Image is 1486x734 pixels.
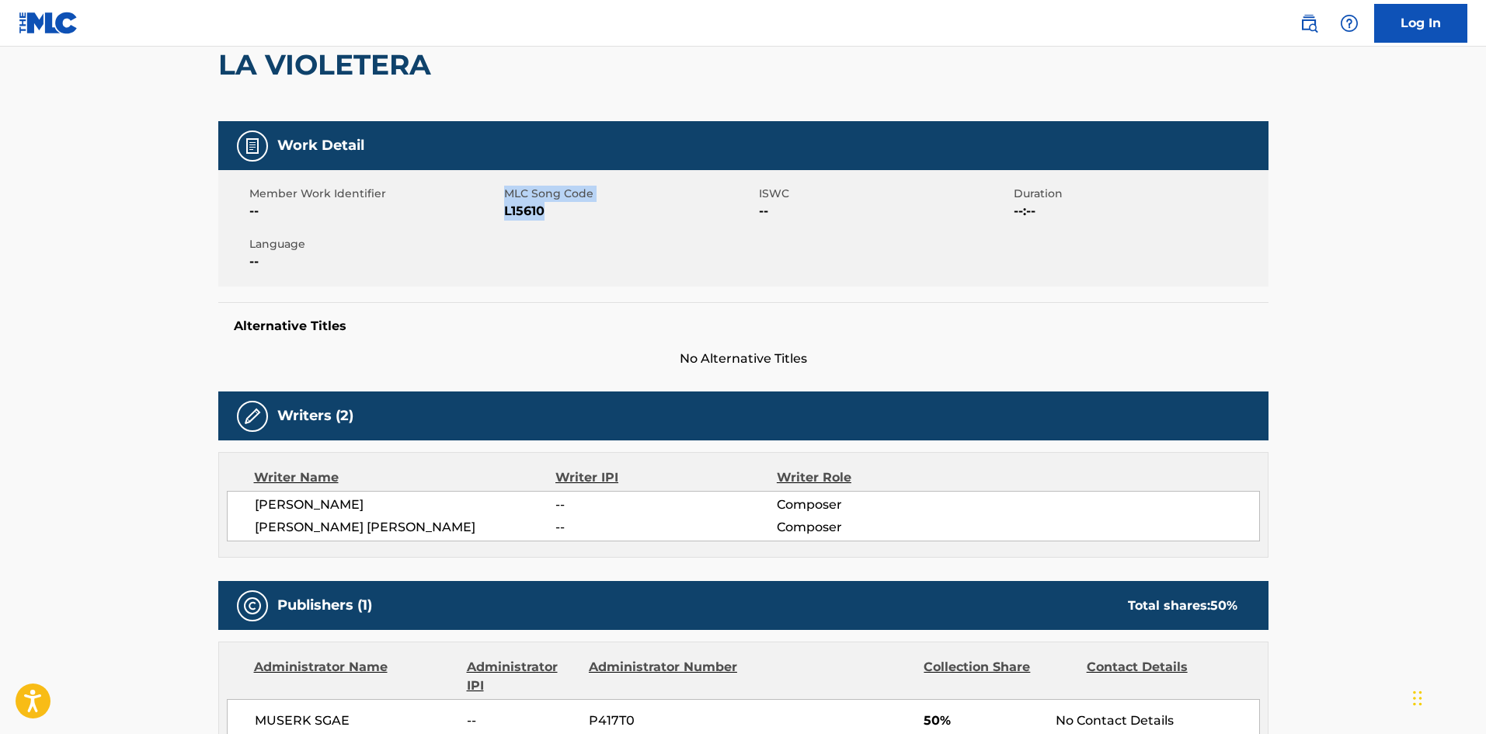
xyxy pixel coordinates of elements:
span: Composer [777,496,978,514]
h5: Alternative Titles [234,318,1253,334]
div: Collection Share [924,658,1074,695]
span: 50 % [1210,598,1237,613]
span: ISWC [759,186,1010,202]
div: Writer Name [254,468,556,487]
span: L15610 [504,202,755,221]
img: Publishers [243,597,262,615]
h5: Publishers (1) [277,597,372,614]
div: Contact Details [1087,658,1237,695]
span: Language [249,236,500,252]
span: MUSERK SGAE [255,711,456,730]
div: Administrator Number [589,658,740,695]
div: Administrator Name [254,658,455,695]
span: -- [249,202,500,221]
span: -- [249,252,500,271]
img: search [1300,14,1318,33]
div: Help [1334,8,1365,39]
span: No Alternative Titles [218,350,1268,368]
span: Duration [1014,186,1265,202]
h2: LA VIOLETERA [218,47,439,82]
a: Public Search [1293,8,1324,39]
span: -- [759,202,1010,221]
div: No Contact Details [1056,711,1258,730]
img: Writers [243,407,262,426]
iframe: Chat Widget [1408,659,1486,734]
div: Total shares: [1128,597,1237,615]
span: --:-- [1014,202,1265,221]
span: MLC Song Code [504,186,755,202]
div: Writer Role [777,468,978,487]
span: [PERSON_NAME] [PERSON_NAME] [255,518,556,537]
h5: Work Detail [277,137,364,155]
span: [PERSON_NAME] [255,496,556,514]
div: Administrator IPI [467,658,577,695]
a: Log In [1374,4,1467,43]
span: P417T0 [589,711,740,730]
span: -- [555,496,776,514]
span: -- [555,518,776,537]
h5: Writers (2) [277,407,353,425]
span: Composer [777,518,978,537]
img: MLC Logo [19,12,78,34]
div: Drag [1413,675,1422,722]
span: 50% [924,711,1044,730]
img: Work Detail [243,137,262,155]
span: Member Work Identifier [249,186,500,202]
div: Writer IPI [555,468,777,487]
span: -- [467,711,577,730]
img: help [1340,14,1359,33]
